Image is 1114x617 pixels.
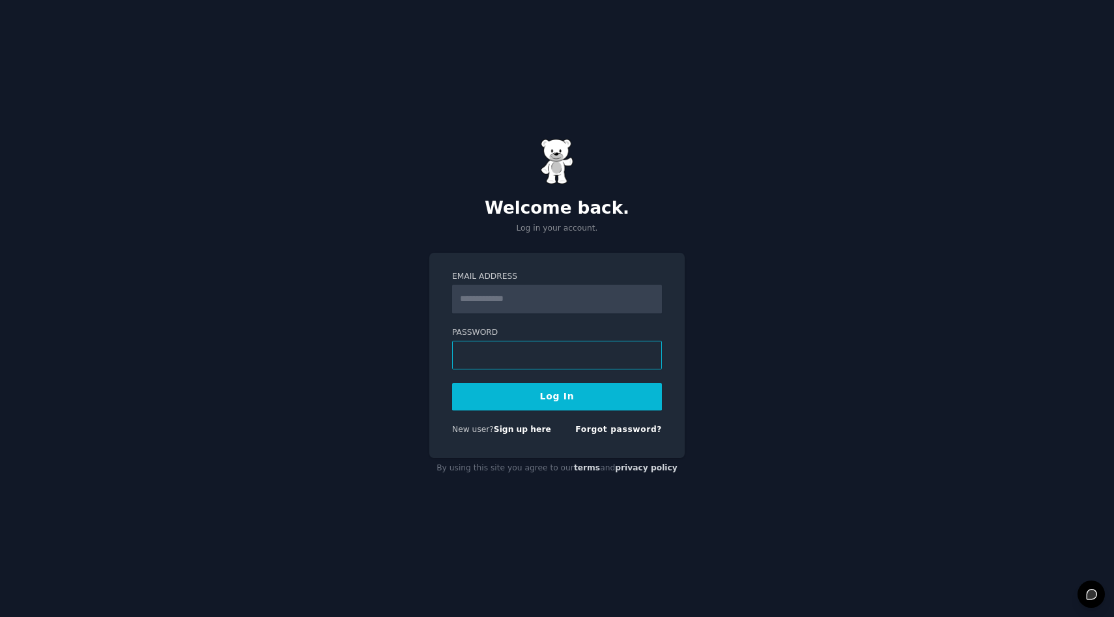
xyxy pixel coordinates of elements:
a: Forgot password? [575,425,662,434]
div: By using this site you agree to our and [429,458,685,479]
a: Sign up here [494,425,551,434]
span: New user? [452,425,494,434]
label: Password [452,327,662,339]
button: Log In [452,383,662,410]
a: privacy policy [615,463,678,472]
a: terms [574,463,600,472]
img: Gummy Bear [541,139,573,184]
label: Email Address [452,271,662,283]
h2: Welcome back. [429,198,685,219]
p: Log in your account. [429,223,685,235]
